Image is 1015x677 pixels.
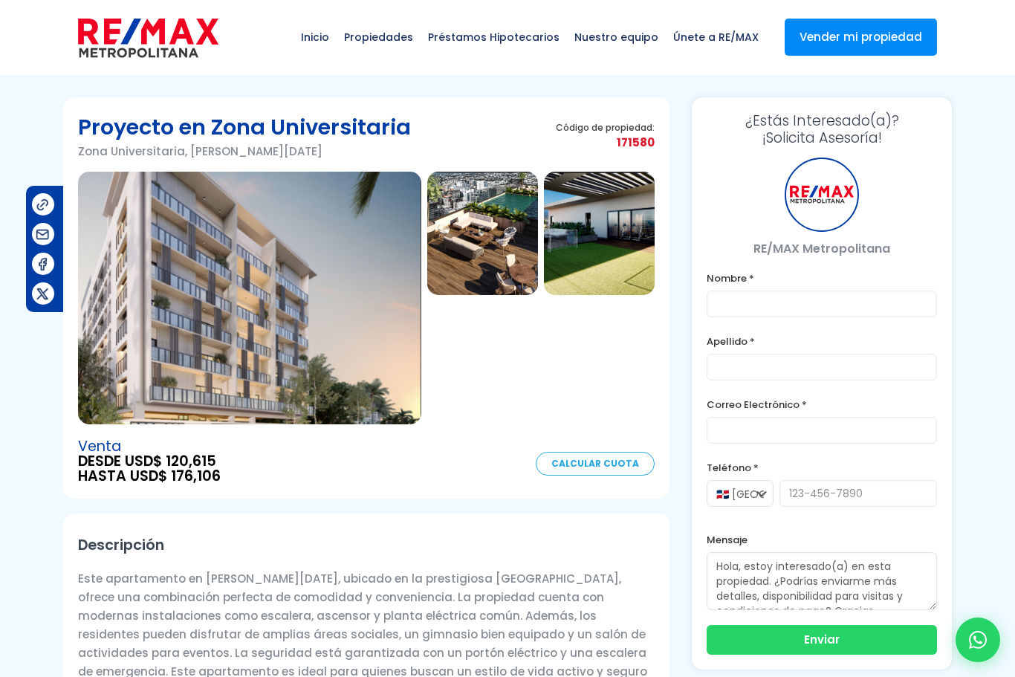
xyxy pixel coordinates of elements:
[707,395,937,414] label: Correo Electrónico *
[707,112,937,129] span: ¿Estás Interesado(a)?
[707,625,937,655] button: Enviar
[35,286,51,302] img: Compartir
[35,227,51,242] img: Compartir
[666,15,766,59] span: Únete a RE/MAX
[556,122,655,133] span: Código de propiedad:
[78,142,411,161] p: Zona Universitaria, [PERSON_NAME][DATE]
[707,552,937,610] textarea: Hola, estoy interesado(a) en esta propiedad. ¿Podrías enviarme más detalles, disponibilidad para ...
[779,480,937,507] input: 123-456-7890
[78,172,421,424] img: Proyecto en Zona Universitaria
[707,531,937,549] label: Mensaje
[567,15,666,59] span: Nuestro equipo
[556,133,655,152] span: 171580
[35,197,51,213] img: Compartir
[35,256,51,272] img: Compartir
[78,439,221,454] span: Venta
[785,158,859,232] div: RE/MAX Metropolitana
[544,172,655,295] img: Proyecto en Zona Universitaria
[78,469,221,484] span: HASTA USD$ 176,106
[536,452,655,476] a: Calcular Cuota
[78,454,221,469] span: DESDE USD$ 120,615
[78,112,411,142] h1: Proyecto en Zona Universitaria
[785,19,937,56] a: Vender mi propiedad
[78,528,655,562] h2: Descripción
[421,15,567,59] span: Préstamos Hipotecarios
[707,112,937,146] h3: ¡Solicita Asesoría!
[294,15,337,59] span: Inicio
[707,269,937,288] label: Nombre *
[427,172,538,295] img: Proyecto en Zona Universitaria
[707,459,937,477] label: Teléfono *
[707,239,937,258] p: RE/MAX Metropolitana
[337,15,421,59] span: Propiedades
[707,332,937,351] label: Apellido *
